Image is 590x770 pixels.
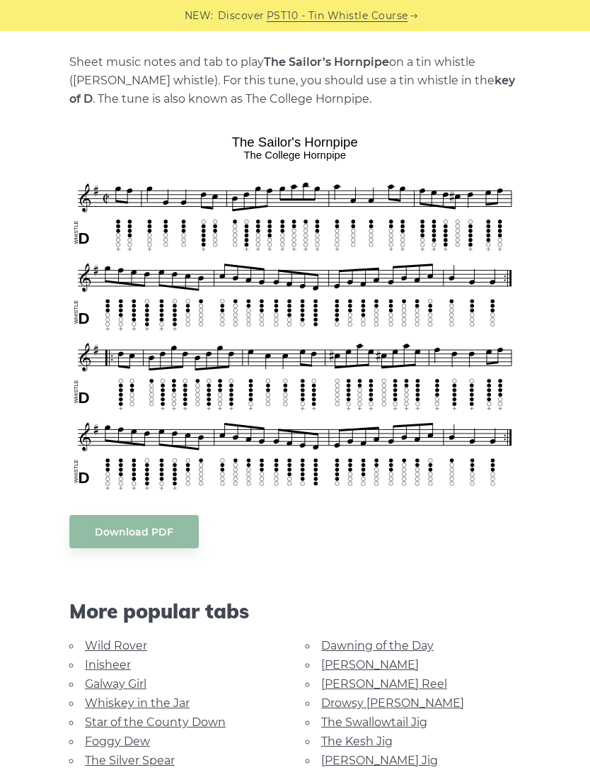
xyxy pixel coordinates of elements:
a: Drowsy [PERSON_NAME] [321,696,464,710]
a: PST10 - Tin Whistle Course [267,8,408,24]
a: The Swallowtail Jig [321,715,427,729]
a: Dawning of the Day [321,639,434,652]
a: Inisheer [85,658,131,672]
a: Whiskey in the Jar [85,696,190,710]
span: Discover [218,8,265,24]
a: Download PDF [69,515,199,548]
a: Star of the County Down [85,715,226,729]
a: The Silver Spear [85,754,175,767]
a: The Kesh Jig [321,735,393,748]
span: NEW: [185,8,214,24]
strong: The Sailor’s Hornpipe [264,55,389,69]
p: Sheet music notes and tab to play on a tin whistle ([PERSON_NAME] whistle). For this tune, you sh... [69,53,521,108]
a: [PERSON_NAME] Reel [321,677,447,691]
a: Galway Girl [85,677,146,691]
img: The Sailor's Hornpipe Tin Whistle Tabs & Sheet Music [69,130,521,494]
span: More popular tabs [69,599,521,623]
a: [PERSON_NAME] [321,658,419,672]
a: Foggy Dew [85,735,150,748]
a: Wild Rover [85,639,147,652]
a: [PERSON_NAME] Jig [321,754,438,767]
